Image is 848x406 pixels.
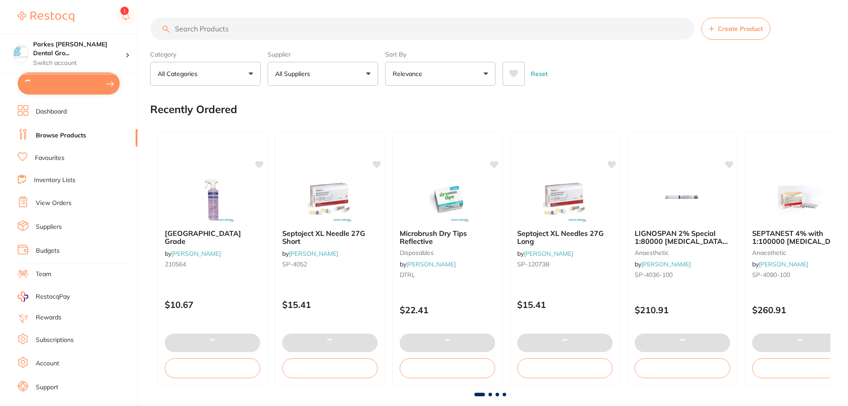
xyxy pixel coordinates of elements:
[150,50,261,58] label: Category
[282,261,378,268] small: SP-4052
[517,250,573,258] span: by
[165,250,221,258] span: by
[275,69,314,78] p: All Suppliers
[36,223,62,231] a: Suppliers
[517,261,613,268] small: SP-12073B
[282,229,378,246] b: Septoject XL Needle 27G Short
[282,300,378,310] p: $15.41
[184,178,241,222] img: Viraclean Hospital Grade
[536,178,594,222] img: Septoject XL Needles 27G Long
[406,260,456,268] a: [PERSON_NAME]
[165,261,260,268] small: 210564
[14,45,28,60] img: Parkes Baker Dental Group
[517,229,613,246] b: Septoject XL Needles 27G Long
[36,270,51,279] a: Team
[400,229,495,246] b: Microbrush Dry Tips Reflective
[33,40,125,57] h4: Parkes Baker Dental Group
[759,260,808,268] a: [PERSON_NAME]
[18,292,70,302] a: RestocqPay
[289,250,338,258] a: [PERSON_NAME]
[150,18,694,40] input: Search Products
[36,313,61,322] a: Rewards
[400,249,495,256] small: disposables
[641,260,691,268] a: [PERSON_NAME]
[150,103,237,116] h2: Recently Ordered
[752,305,848,315] p: $260.91
[752,249,848,256] small: anaesthetic
[635,249,730,256] small: anaesthetic
[752,271,848,278] small: SP-4090-100
[635,305,730,315] p: $210.91
[393,69,426,78] p: Relevance
[36,336,74,345] a: Subscriptions
[301,178,359,222] img: Septoject XL Needle 27G Short
[635,229,730,246] b: LIGNOSPAN 2% Special 1:80000 adrenalin 2.2ml 2xBox 50 Blue
[158,69,201,78] p: All Categories
[150,62,261,86] button: All Categories
[18,7,74,27] a: Restocq Logo
[36,199,72,208] a: View Orders
[36,131,86,140] a: Browse Products
[268,62,378,86] button: All Suppliers
[36,292,70,301] span: RestocqPay
[771,178,829,222] img: SEPTANEST 4% with 1:100000 adrenalin 2.2ml 2xBox 50 GOLD
[400,271,495,278] small: DTRL
[171,250,221,258] a: [PERSON_NAME]
[18,292,28,302] img: RestocqPay
[35,154,64,163] a: Favourites
[654,178,711,222] img: LIGNOSPAN 2% Special 1:80000 adrenalin 2.2ml 2xBox 50 Blue
[400,260,456,268] span: by
[400,305,495,315] p: $22.41
[18,11,74,22] img: Restocq Logo
[635,260,691,268] span: by
[635,271,730,278] small: SP-4036-100
[36,247,60,255] a: Budgets
[165,229,260,246] b: Viraclean Hospital Grade
[34,176,76,185] a: Inventory Lists
[36,359,59,368] a: Account
[419,178,476,222] img: Microbrush Dry Tips Reflective
[165,300,260,310] p: $10.67
[33,59,125,68] p: Switch account
[701,18,770,40] button: Create Product
[385,62,496,86] button: Relevance
[752,229,848,246] b: SEPTANEST 4% with 1:100000 adrenalin 2.2ml 2xBox 50 GOLD
[282,250,338,258] span: by
[528,62,550,86] button: Reset
[752,260,808,268] span: by
[268,50,378,58] label: Supplier
[36,107,67,116] a: Dashboard
[718,25,763,32] span: Create Product
[524,250,573,258] a: [PERSON_NAME]
[517,300,613,310] p: $15.41
[385,50,496,58] label: Sort By
[36,383,58,392] a: Support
